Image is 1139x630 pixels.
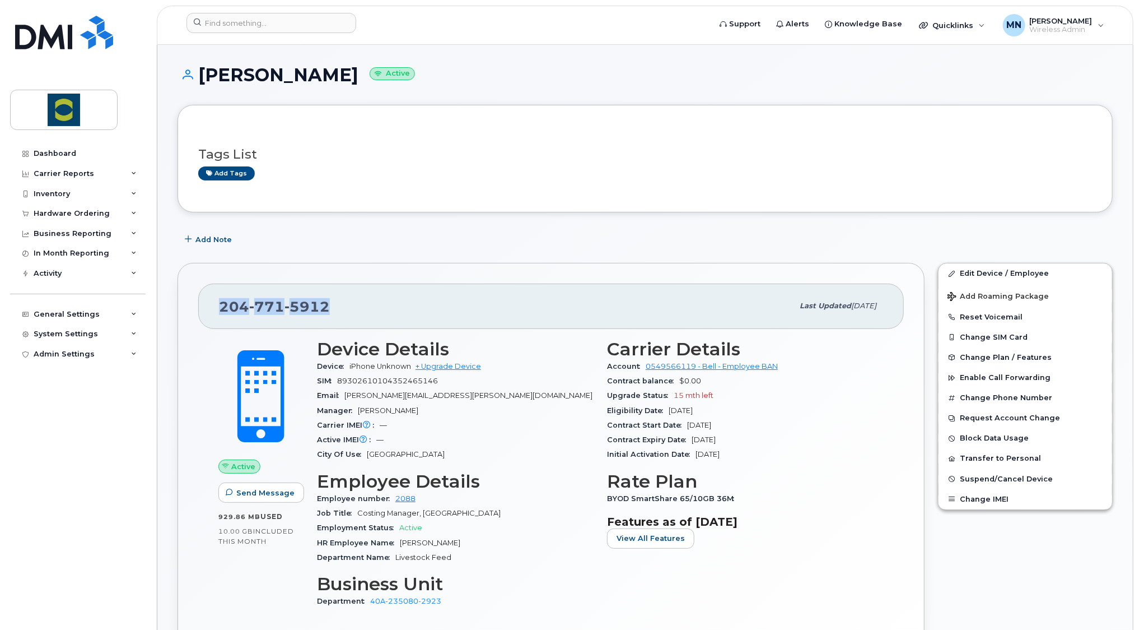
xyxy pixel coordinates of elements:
span: Contract balance [607,377,679,385]
span: 10.00 GB [218,527,253,535]
button: Add Roaming Package [939,284,1112,307]
button: Change Plan / Features [939,348,1112,368]
h3: Employee Details [317,471,594,492]
span: Manager [317,406,358,415]
span: Costing Manager, [GEOGRAPHIC_DATA] [357,509,501,517]
button: Suspend/Cancel Device [939,469,1112,489]
a: Edit Device / Employee [939,263,1112,284]
span: Change Plan / Features [960,353,1052,362]
button: Send Message [218,483,304,503]
span: HR Employee Name [317,539,400,547]
span: Upgrade Status [607,391,674,400]
span: Employment Status [317,524,399,532]
h3: Rate Plan [607,471,884,492]
button: Change Phone Number [939,388,1112,408]
button: Request Account Change [939,408,1112,428]
span: $0.00 [679,377,701,385]
span: [DATE] [669,406,693,415]
h1: [PERSON_NAME] [178,65,1113,85]
button: View All Features [607,529,694,549]
span: Enable Call Forwarding [960,374,1051,382]
h3: Device Details [317,339,594,359]
button: Add Note [178,229,241,249]
span: View All Features [617,533,685,544]
span: 15 mth left [674,391,713,400]
span: [DATE] [692,436,716,444]
span: — [376,436,384,444]
h3: Features as of [DATE] [607,515,884,529]
span: [PERSON_NAME] [400,539,460,547]
span: Active IMEI [317,436,376,444]
span: — [380,421,387,429]
span: Carrier IMEI [317,421,380,429]
a: 40A-235080-2923 [370,597,441,605]
span: Department [317,597,370,605]
span: BYOD SmartShare 65/10GB 36M [607,494,740,503]
span: used [260,512,283,521]
span: Add Note [195,234,232,245]
h3: Carrier Details [607,339,884,359]
span: [DATE] [687,421,711,429]
span: included this month [218,527,294,545]
span: SIM [317,377,337,385]
span: Active [399,524,422,532]
button: Change IMEI [939,489,1112,509]
span: 204 [219,298,330,315]
span: Email [317,391,344,400]
span: Contract Start Date [607,421,687,429]
span: Job Title [317,509,357,517]
span: [GEOGRAPHIC_DATA] [367,450,445,458]
span: Device [317,362,349,370]
span: Add Roaming Package [947,292,1049,303]
span: 929.86 MB [218,513,260,521]
span: City Of Use [317,450,367,458]
button: Block Data Usage [939,428,1112,448]
span: Active [231,461,255,472]
span: iPhone Unknown [349,362,411,370]
h3: Business Unit [317,574,594,594]
span: Last updated [800,302,851,310]
a: + Upgrade Device [416,362,481,370]
button: Change SIM Card [939,327,1112,348]
span: Department Name [317,553,395,562]
button: Transfer to Personal [939,448,1112,469]
span: [PERSON_NAME][EMAIL_ADDRESS][PERSON_NAME][DOMAIN_NAME] [344,391,592,400]
span: [PERSON_NAME] [358,406,418,415]
span: Suspend/Cancel Device [960,475,1053,483]
a: Add tags [198,166,255,180]
a: 0549566119 - Bell - Employee BAN [646,362,778,370]
small: Active [370,67,415,80]
span: [DATE] [695,450,720,458]
button: Enable Call Forwarding [939,368,1112,388]
span: Eligibility Date [607,406,669,415]
span: Livestock Feed [395,553,451,562]
span: 89302610104352465146 [337,377,438,385]
span: Send Message [236,488,295,498]
span: Account [607,362,646,370]
span: 5912 [284,298,330,315]
span: Employee number [317,494,395,503]
h3: Tags List [198,147,1092,161]
span: Initial Activation Date [607,450,695,458]
span: [DATE] [851,302,876,310]
span: Contract Expiry Date [607,436,692,444]
button: Reset Voicemail [939,307,1112,327]
a: 2088 [395,494,416,503]
span: 771 [249,298,284,315]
